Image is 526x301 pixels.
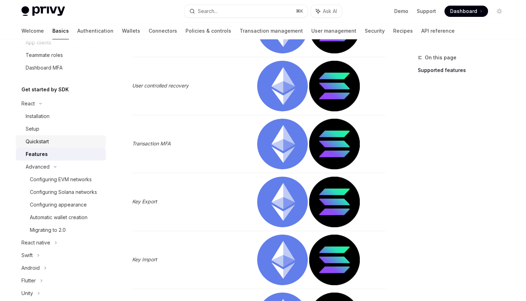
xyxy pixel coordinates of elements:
a: Welcome [21,22,44,39]
a: Support [417,8,436,15]
a: Configuring EVM networks [16,173,106,186]
div: Migrating to 2.0 [30,226,66,234]
img: solana.png [309,61,360,111]
a: Setup [16,123,106,135]
a: Policies & controls [186,22,231,39]
div: Configuring EVM networks [30,175,92,184]
a: Connectors [149,22,177,39]
div: Installation [26,112,50,120]
a: Migrating to 2.0 [16,224,106,236]
a: Authentication [77,22,113,39]
button: Search...⌘K [184,5,307,18]
div: Setup [26,125,39,133]
a: Automatic wallet creation [16,211,106,224]
div: Features [26,150,48,158]
img: ethereum.png [257,177,308,227]
div: Search... [198,7,217,15]
em: User controlled recovery [132,83,189,89]
a: Configuring appearance [16,198,106,211]
a: Transaction management [240,22,303,39]
div: Android [21,264,40,272]
div: Automatic wallet creation [30,213,87,222]
span: ⌘ K [296,8,303,14]
img: ethereum.png [257,119,308,169]
div: Configuring Solana networks [30,188,97,196]
a: Basics [52,22,69,39]
em: Transaction MFA [132,140,171,146]
div: React [21,99,35,108]
img: solana.png [309,235,360,285]
a: User management [311,22,356,39]
a: Demo [394,8,408,15]
a: Features [16,148,106,161]
a: Security [365,22,385,39]
em: Key Import [132,256,157,262]
div: Teammate roles [26,51,63,59]
div: Advanced [26,163,50,171]
img: ethereum.png [257,61,308,111]
img: ethereum.png [257,235,308,285]
a: API reference [421,22,455,39]
img: solana.png [309,119,360,169]
a: Configuring Solana networks [16,186,106,198]
div: Swift [21,251,33,260]
a: Teammate roles [16,49,106,61]
a: Dashboard MFA [16,61,106,74]
div: React native [21,238,50,247]
a: Quickstart [16,135,106,148]
a: Dashboard [444,6,488,17]
div: Configuring appearance [30,201,87,209]
div: Flutter [21,276,36,285]
div: Quickstart [26,137,49,146]
span: On this page [425,53,456,62]
span: Ask AI [323,8,337,15]
a: Supported features [418,65,511,76]
div: Dashboard MFA [26,64,63,72]
button: Ask AI [311,5,342,18]
div: Unity [21,289,33,297]
img: solana.png [309,177,360,227]
button: Toggle dark mode [494,6,505,17]
a: Wallets [122,22,140,39]
a: Recipes [393,22,413,39]
img: light logo [21,6,65,16]
h5: Get started by SDK [21,85,69,94]
span: Dashboard [450,8,477,15]
em: Key Export [132,198,157,204]
a: Installation [16,110,106,123]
